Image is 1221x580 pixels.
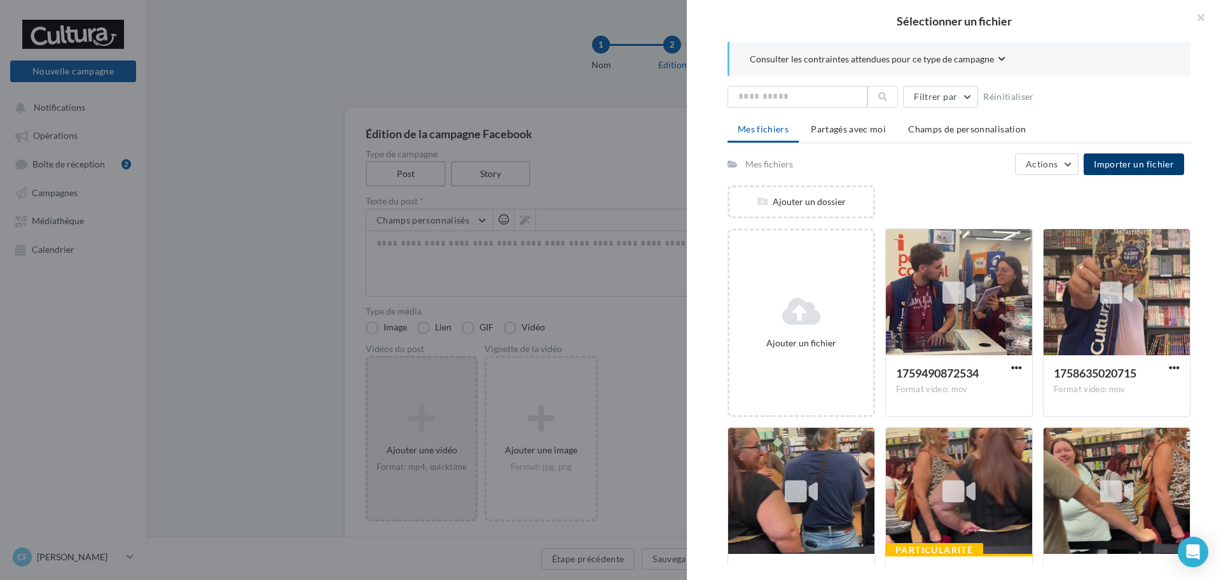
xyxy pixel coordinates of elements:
h2: Sélectionner un fichier [707,15,1201,27]
button: Importer un fichier [1084,153,1184,175]
span: Champs de personnalisation [908,124,1026,134]
span: Consulter les contraintes attendues pour ce type de campagne [750,53,994,66]
button: Filtrer par [903,86,978,108]
span: 1758373845109 [896,565,979,579]
div: Format video: mov [1054,384,1180,395]
span: Actions [1026,159,1058,169]
button: Actions [1015,153,1079,175]
span: 1758635020715 [1054,366,1136,380]
span: 1758374250641 [738,565,821,579]
div: Format video: mov [896,384,1022,395]
div: Ajouter un fichier [735,337,868,350]
span: 1759490872534 [896,366,979,380]
span: Partagés avec moi [811,124,886,134]
span: Mes fichiers [738,124,789,134]
button: Consulter les contraintes attendues pour ce type de campagne [750,52,1005,68]
div: Ajouter un dossier [729,195,873,208]
span: 1758373692652 [1054,565,1136,579]
div: Open Intercom Messenger [1178,537,1208,567]
div: Mes fichiers [745,158,793,171]
button: Réinitialiser [978,89,1039,104]
span: Importer un fichier [1094,159,1174,169]
div: Particularité [885,543,983,557]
